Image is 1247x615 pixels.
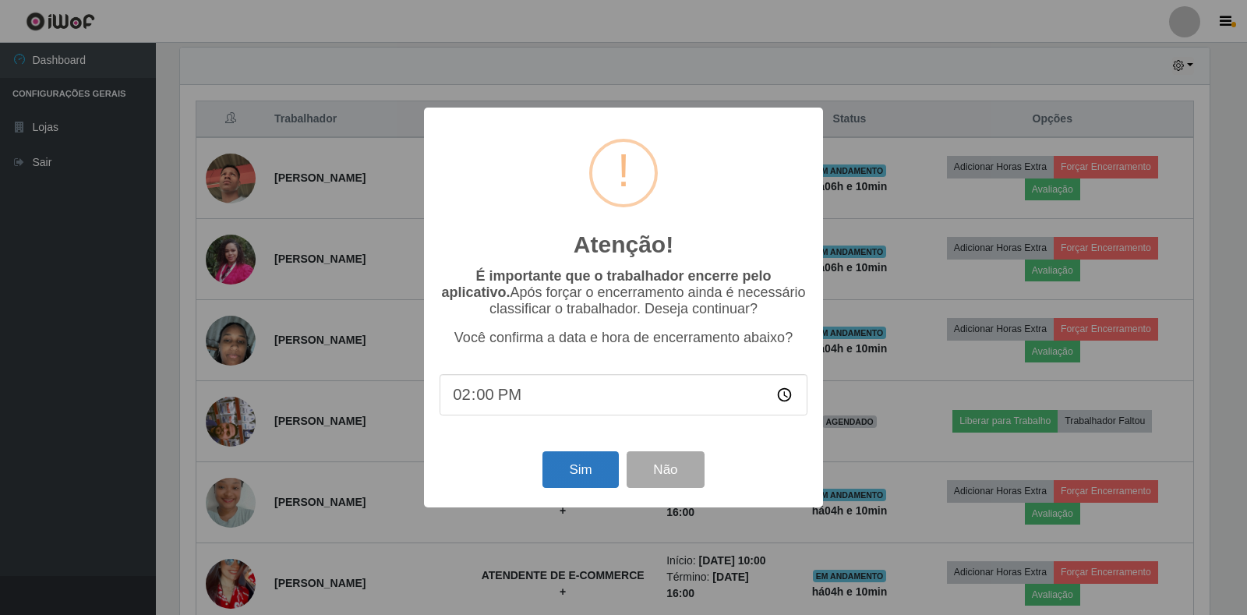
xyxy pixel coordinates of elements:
[440,330,807,346] p: Você confirma a data e hora de encerramento abaixo?
[441,268,771,300] b: É importante que o trabalhador encerre pelo aplicativo.
[542,451,618,488] button: Sim
[574,231,673,259] h2: Atenção!
[440,268,807,317] p: Após forçar o encerramento ainda é necessário classificar o trabalhador. Deseja continuar?
[627,451,704,488] button: Não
